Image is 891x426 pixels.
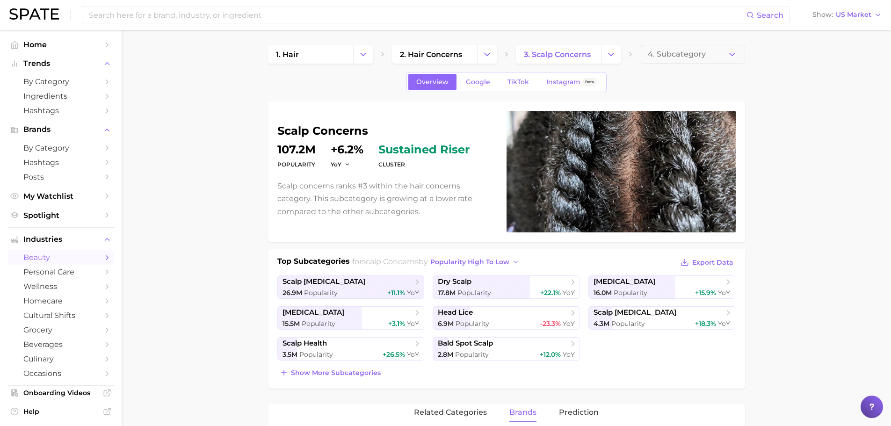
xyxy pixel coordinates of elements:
span: +18.3% [695,319,716,328]
a: scalp [MEDICAL_DATA]26.9m Popularity+11.1% YoY [277,275,425,299]
span: [MEDICAL_DATA] [283,308,344,317]
span: Google [466,78,490,86]
a: Overview [408,74,456,90]
span: Beta [585,78,594,86]
span: 1. hair [276,50,299,59]
a: scalp [MEDICAL_DATA]4.3m Popularity+18.3% YoY [588,306,736,330]
span: Brands [23,125,98,134]
dd: +6.2% [331,144,363,155]
span: scalp health [283,339,327,348]
span: sustained riser [378,144,470,155]
span: Show more subcategories [291,369,381,377]
a: Help [7,404,114,419]
span: Posts [23,173,98,181]
span: My Watchlist [23,192,98,201]
button: Trends [7,57,114,71]
a: beauty [7,250,114,265]
span: beverages [23,340,98,349]
a: scalp health3.5m Popularity+26.5% YoY [277,337,425,361]
span: homecare [23,296,98,305]
a: beverages [7,337,114,352]
span: Popularity [299,350,333,359]
span: Popularity [456,319,489,328]
span: 3. scalp concerns [524,50,591,59]
span: personal care [23,267,98,276]
span: YoY [407,319,419,328]
span: 17.8m [438,289,456,297]
span: Hashtags [23,158,98,167]
a: by Category [7,141,114,155]
span: scalp [MEDICAL_DATA] [283,277,365,286]
span: +3.1% [388,319,405,328]
p: Scalp concerns ranks #3 within the hair concerns category. This subcategory is growing at a lower... [277,180,495,218]
span: YoY [331,160,341,168]
a: culinary [7,352,114,366]
button: Industries [7,232,114,246]
span: occasions [23,369,98,378]
a: Home [7,37,114,52]
dt: cluster [378,159,470,170]
a: [MEDICAL_DATA]15.5m Popularity+3.1% YoY [277,306,425,330]
span: +12.0% [540,350,561,359]
span: for by [352,257,522,266]
span: Prediction [559,408,599,417]
span: +11.1% [387,289,405,297]
h1: Top Subcategories [277,256,350,270]
button: Change Category [477,45,497,64]
span: Industries [23,235,98,244]
button: ShowUS Market [810,9,884,21]
input: Search here for a brand, industry, or ingredient [88,7,746,23]
a: Posts [7,170,114,184]
span: Popularity [302,319,335,328]
a: Onboarding Videos [7,386,114,400]
span: -23.3% [540,319,561,328]
span: 6.9m [438,319,454,328]
a: grocery [7,323,114,337]
span: Trends [23,59,98,68]
span: brands [509,408,536,417]
button: 4. Subcategory [640,45,745,64]
span: Popularity [304,289,338,297]
span: Show [812,12,833,17]
span: 4.3m [594,319,609,328]
a: dry scalp17.8m Popularity+22.1% YoY [433,275,580,299]
dt: Popularity [277,159,316,170]
span: Help [23,407,98,416]
span: related categories [414,408,487,417]
span: TikTok [507,78,529,86]
span: Search [757,11,783,20]
button: Show more subcategories [277,366,383,379]
img: SPATE [9,8,59,20]
dd: 107.2m [277,144,316,155]
span: Onboarding Videos [23,389,98,397]
span: YoY [718,289,730,297]
span: YoY [407,350,419,359]
span: YoY [407,289,419,297]
a: head lice6.9m Popularity-23.3% YoY [433,306,580,330]
a: 3. scalp concerns [516,45,601,64]
button: Change Category [353,45,373,64]
a: Ingredients [7,89,114,103]
button: YoY [331,160,351,168]
a: Spotlight [7,208,114,223]
span: Popularity [614,289,647,297]
span: 2. hair concerns [400,50,462,59]
span: Hashtags [23,106,98,115]
span: Home [23,40,98,49]
span: culinary [23,354,98,363]
span: +22.1% [540,289,561,297]
span: US Market [836,12,871,17]
span: YoY [563,350,575,359]
span: YoY [563,319,575,328]
a: homecare [7,294,114,308]
a: Hashtags [7,155,114,170]
span: Popularity [611,319,645,328]
span: Export Data [692,259,733,267]
a: by Category [7,74,114,89]
a: [MEDICAL_DATA]16.0m Popularity+15.9% YoY [588,275,736,299]
span: Popularity [455,350,489,359]
a: Google [458,74,498,90]
span: cultural shifts [23,311,98,320]
span: wellness [23,282,98,291]
a: TikTok [500,74,537,90]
